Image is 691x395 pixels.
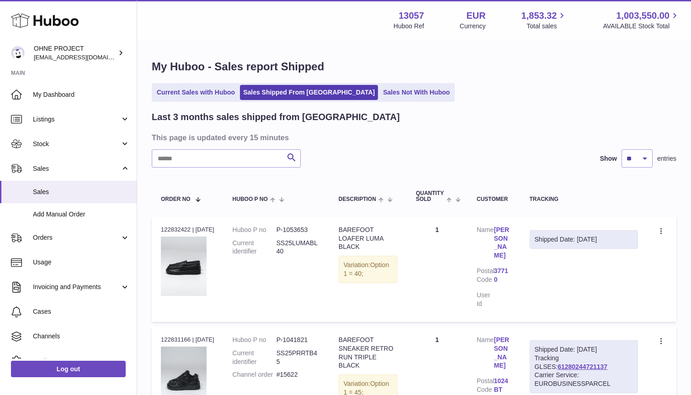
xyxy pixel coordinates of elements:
[558,363,607,370] a: 61280244721137
[535,371,633,388] div: Carrier Service: EUROBUSINESSPARCEL
[477,226,494,263] dt: Name
[477,196,511,202] div: Customer
[530,340,638,393] div: Tracking GLSES:
[233,226,276,234] dt: Huboo P no
[616,10,670,22] span: 1,003,550.00
[399,10,424,22] strong: 13057
[535,235,633,244] div: Shipped Date: [DATE]
[154,85,238,100] a: Current Sales with Huboo
[33,233,120,242] span: Orders
[33,115,120,124] span: Listings
[11,46,25,60] img: support@ohneproject.com
[233,336,276,344] dt: Huboo P no
[477,267,494,286] dt: Postal Code
[494,336,511,370] a: [PERSON_NAME]
[526,22,567,31] span: Total sales
[339,196,376,202] span: Description
[466,10,485,22] strong: EUR
[34,44,116,62] div: OHNE PROJECT
[161,237,207,296] img: LUMA_BLACK_SMALL_4afcdadb-724a-45bb-a5a5-895f272ecdfb.jpg
[152,111,400,123] h2: Last 3 months sales shipped from [GEOGRAPHIC_DATA]
[33,210,130,219] span: Add Manual Order
[477,291,494,308] dt: User Id
[600,154,617,163] label: Show
[603,10,680,31] a: 1,003,550.00 AVAILABLE Stock Total
[233,370,276,379] dt: Channel order
[152,59,676,74] h1: My Huboo - Sales report Shipped
[11,361,126,377] a: Log out
[33,164,120,173] span: Sales
[521,10,568,31] a: 1,853.32 Total sales
[34,53,134,61] span: [EMAIL_ADDRESS][DOMAIN_NAME]
[530,196,638,202] div: Tracking
[494,267,511,284] a: 37710
[233,196,268,202] span: Huboo P no
[33,90,130,99] span: My Dashboard
[603,22,680,31] span: AVAILABLE Stock Total
[33,332,130,341] span: Channels
[276,336,320,344] dd: P-1041821
[521,10,557,22] span: 1,853.32
[276,239,320,256] dd: SS25LUMABL40
[233,349,276,366] dt: Current identifier
[339,256,398,283] div: Variation:
[33,307,130,316] span: Cases
[161,196,191,202] span: Order No
[477,336,494,373] dt: Name
[460,22,486,31] div: Currency
[152,132,674,142] h3: This page is updated every 15 minutes
[393,22,424,31] div: Huboo Ref
[233,239,276,256] dt: Current identifier
[339,226,398,252] div: BAREFOOT LOAFER LUMA BLACK
[161,226,214,234] div: 122832422 | [DATE]
[33,357,130,365] span: Settings
[161,336,214,344] div: 122831166 | [DATE]
[276,226,320,234] dd: P-1053653
[240,85,378,100] a: Sales Shipped From [GEOGRAPHIC_DATA]
[416,190,444,202] span: Quantity Sold
[494,226,511,260] a: [PERSON_NAME]
[339,336,398,370] div: BAREFOOT SNEAKER RETRO RUN TRIPLE BLACK
[276,370,320,379] dd: #15622
[33,140,120,148] span: Stock
[33,188,130,196] span: Sales
[657,154,676,163] span: entries
[535,345,633,354] div: Shipped Date: [DATE]
[407,216,468,322] td: 1
[33,258,130,267] span: Usage
[276,349,320,366] dd: SS25PRRTB45
[494,377,511,394] a: 1024 BT
[33,283,120,291] span: Invoicing and Payments
[380,85,453,100] a: Sales Not With Huboo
